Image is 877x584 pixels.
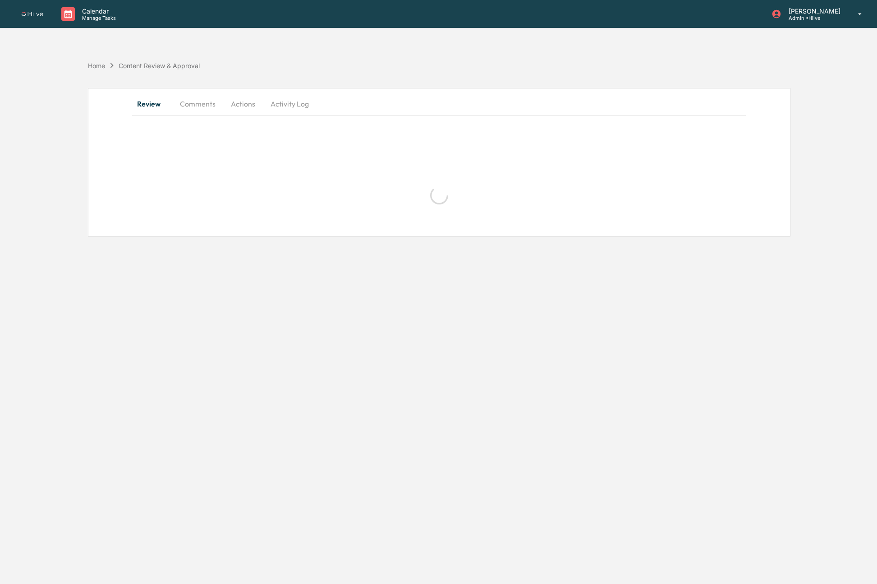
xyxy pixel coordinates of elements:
[173,93,223,115] button: Comments
[781,7,845,15] p: [PERSON_NAME]
[781,15,845,21] p: Admin • Hiive
[263,93,316,115] button: Activity Log
[88,62,105,70] div: Home
[75,7,120,15] p: Calendar
[132,93,746,115] div: secondary tabs example
[119,62,200,70] div: Content Review & Approval
[22,12,43,17] img: logo
[223,93,263,115] button: Actions
[132,93,173,115] button: Review
[75,15,120,21] p: Manage Tasks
